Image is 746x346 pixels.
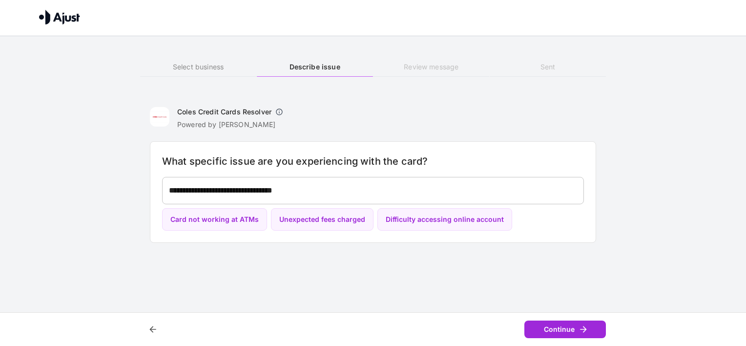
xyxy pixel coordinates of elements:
h6: Coles Credit Cards Resolver [177,107,271,117]
h6: Describe issue [257,62,373,72]
button: Difficulty accessing online account [377,208,512,231]
h6: Select business [140,62,256,72]
button: Card not working at ATMs [162,208,267,231]
img: Ajust [39,10,80,24]
p: Powered by [PERSON_NAME] [177,120,287,130]
button: Continue [524,321,606,339]
h6: Sent [490,62,606,72]
img: Coles Credit Cards [150,107,169,127]
h6: Review message [373,62,489,72]
button: Unexpected fees charged [271,208,373,231]
h6: What specific issue are you experiencing with the card? [162,153,584,169]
